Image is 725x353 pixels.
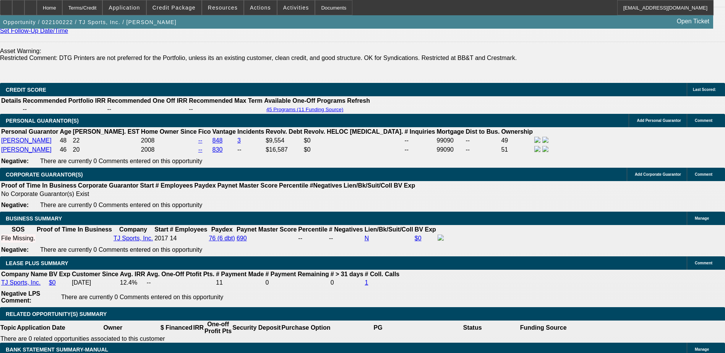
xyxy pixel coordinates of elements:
[695,216,709,220] span: Manage
[147,271,214,277] b: Avg. One-Off Ptofit Pts.
[66,321,160,335] th: Owner
[365,279,368,286] a: 1
[1,97,21,105] th: Details
[695,172,712,176] span: Comment
[6,172,83,178] span: CORPORATE GUARANTOR(S)
[404,146,435,154] td: --
[198,146,203,153] a: --
[73,136,140,145] td: 22
[244,0,277,15] button: Actions
[188,105,263,113] td: --
[1,290,40,304] b: Negative LPS Comment:
[59,146,71,154] td: 46
[266,128,302,135] b: Revolv. Debt
[1,279,41,286] a: TJ Sports, Inc.
[237,128,264,135] b: Incidents
[264,106,346,113] button: 45 Programs (11 Funding Source)
[160,321,193,335] th: $ Financed
[195,182,216,189] b: Paydex
[59,136,71,145] td: 48
[40,246,202,253] span: There are currently 0 Comments entered on this opportunity
[120,271,145,277] b: Avg. IRR
[1,246,29,253] b: Negative:
[331,271,363,277] b: # > 31 days
[404,128,435,135] b: # Inquiries
[103,0,146,15] button: Application
[425,321,520,335] th: Status
[1,146,52,153] a: [PERSON_NAME]
[40,158,202,164] span: There are currently 0 Comments entered on this opportunity
[1,182,77,189] th: Proof of Time In Business
[237,146,264,154] td: --
[193,321,204,335] th: IRR
[6,87,46,93] span: CREDIT SCORE
[216,271,264,277] b: # Payment Made
[109,5,140,11] span: Application
[6,347,108,353] span: BANK STATEMENT SUMMARY-MANUAL
[120,279,146,287] td: 12.4%
[49,279,56,286] a: $0
[534,137,540,143] img: facebook-icon.png
[542,146,548,152] img: linkedin-icon.png
[141,137,155,144] span: 2008
[542,137,548,143] img: linkedin-icon.png
[3,19,177,25] span: Opportunity / 022100222 / TJ Sports, Inc. / [PERSON_NAME]
[237,226,297,233] b: Paynet Master Score
[1,137,52,144] a: [PERSON_NAME]
[365,235,369,241] a: N
[107,105,188,113] td: --
[152,5,196,11] span: Credit Package
[250,5,271,11] span: Actions
[146,279,215,287] td: --
[1,128,58,135] b: Personal Guarantor
[216,279,264,287] td: 11
[217,182,277,189] b: Paynet Master Score
[436,136,465,145] td: 99090
[1,190,418,198] td: No Corporate Guarantor(s) Exist
[198,128,211,135] b: Fico
[237,137,241,144] a: 3
[281,321,331,335] th: Purchase Option
[204,321,232,335] th: One-off Profit Pts
[465,146,500,154] td: --
[283,5,309,11] span: Activities
[635,172,681,176] span: Add Corporate Guarantor
[114,235,153,241] a: TJ Sports, Inc.
[188,97,263,105] th: Recommended Max Term
[438,235,444,241] img: facebook-icon.png
[170,235,177,241] span: 14
[303,146,404,154] td: $0
[265,136,303,145] td: $9,554
[156,182,193,189] b: # Employees
[277,0,315,15] button: Activities
[6,311,107,317] span: RELATED OPPORTUNITY(S) SUMMARY
[49,271,70,277] b: BV Exp
[695,261,712,265] span: Comment
[198,137,203,144] a: --
[212,146,223,153] a: 830
[365,271,400,277] b: # Coll. Calls
[695,347,709,351] span: Manage
[22,97,106,105] th: Recommended Portfolio IRR
[6,260,68,266] span: LEASE PLUS SUMMARY
[415,235,422,241] a: $0
[78,182,138,189] b: Corporate Guarantor
[1,202,29,208] b: Negative:
[310,182,342,189] b: #Negatives
[232,321,281,335] th: Security Deposit
[520,321,567,335] th: Funding Source
[202,0,243,15] button: Resources
[107,97,188,105] th: Recommended One Off IRR
[404,136,435,145] td: --
[329,235,363,242] div: --
[73,146,140,154] td: 20
[674,15,712,28] a: Open Ticket
[465,136,500,145] td: --
[534,146,540,152] img: facebook-icon.png
[501,136,533,145] td: 49
[40,202,202,208] span: There are currently 0 Comments entered on this opportunity
[1,271,47,277] b: Company Name
[73,128,139,135] b: [PERSON_NAME]. EST
[279,182,308,189] b: Percentile
[501,146,533,154] td: 51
